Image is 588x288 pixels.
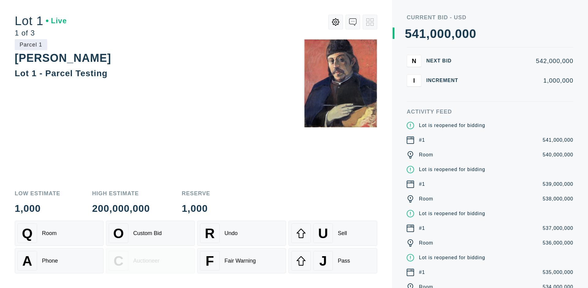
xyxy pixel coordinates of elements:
[15,248,104,273] button: APhone
[205,253,214,269] span: F
[92,204,150,213] div: 200,000,000
[42,258,58,264] div: Phone
[113,226,124,241] span: O
[15,52,111,64] div: [PERSON_NAME]
[15,221,104,246] button: QRoom
[338,258,350,264] div: Pass
[133,258,160,264] div: Auctioneer
[468,77,573,84] div: 1,000,000
[407,15,573,20] div: Current Bid - USD
[15,69,107,78] div: Lot 1 - Parcel Testing
[419,28,426,40] div: 1
[543,195,573,203] div: 538,000,000
[15,29,67,37] div: 1 of 3
[468,58,573,64] div: 542,000,000
[106,248,195,273] button: CAuctioneer
[419,269,425,276] div: #1
[426,58,463,63] div: Next Bid
[451,28,455,150] div: ,
[15,39,47,50] div: Parcel 1
[15,191,60,196] div: Low Estimate
[22,253,32,269] span: A
[543,225,573,232] div: 537,000,000
[419,166,485,173] div: Lot is reopened for bidding
[15,204,60,213] div: 1,000
[224,258,256,264] div: Fair Warning
[405,28,412,40] div: 5
[412,28,419,40] div: 4
[46,17,67,24] div: Live
[419,137,425,144] div: #1
[426,78,463,83] div: Increment
[407,109,573,114] div: Activity Feed
[419,181,425,188] div: #1
[419,239,433,247] div: Room
[197,221,286,246] button: RUndo
[92,191,150,196] div: High Estimate
[462,28,469,40] div: 0
[197,248,286,273] button: FFair Warning
[182,191,210,196] div: Reserve
[455,28,462,40] div: 0
[319,253,327,269] span: J
[106,221,195,246] button: OCustom Bid
[469,28,476,40] div: 0
[288,221,377,246] button: USell
[426,28,430,150] div: ,
[413,77,415,84] span: I
[182,204,210,213] div: 1,000
[338,230,347,237] div: Sell
[224,230,238,237] div: Undo
[42,230,57,237] div: Room
[543,269,573,276] div: 535,000,000
[22,226,33,241] span: Q
[407,55,421,67] button: N
[133,230,162,237] div: Custom Bid
[543,239,573,247] div: 536,000,000
[419,254,485,261] div: Lot is reopened for bidding
[15,15,67,27] div: Lot 1
[444,28,451,40] div: 0
[318,226,328,241] span: U
[543,181,573,188] div: 539,000,000
[419,122,485,129] div: Lot is reopened for bidding
[288,248,377,273] button: JPass
[419,151,433,159] div: Room
[205,226,215,241] span: R
[419,210,485,217] div: Lot is reopened for bidding
[543,137,573,144] div: 541,000,000
[437,28,444,40] div: 0
[430,28,437,40] div: 0
[407,74,421,87] button: I
[419,195,433,203] div: Room
[419,225,425,232] div: #1
[114,253,123,269] span: C
[543,151,573,159] div: 540,000,000
[412,57,416,64] span: N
